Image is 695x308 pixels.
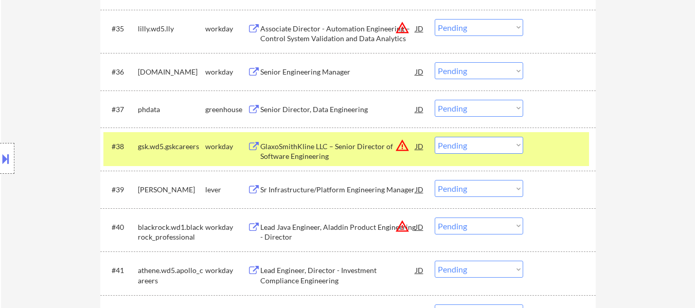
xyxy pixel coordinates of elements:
[260,265,416,285] div: Lead Engineer, Director - Investment Compliance Engineering
[415,218,425,236] div: JD
[260,67,416,77] div: Senior Engineering Manager
[205,104,247,115] div: greenhouse
[260,185,416,195] div: Sr Infrastructure/Platform Engineering Manager
[112,24,130,34] div: #35
[395,138,409,153] button: warning_amber
[260,222,416,242] div: Lead Java Engineer, Aladdin Product Engineering - Director
[205,265,247,276] div: workday
[415,137,425,155] div: JD
[260,24,416,44] div: Associate Director - Automation Engineering – Control System Validation and Data Analytics
[415,100,425,118] div: JD
[138,24,205,34] div: lilly.wd5.lly
[205,24,247,34] div: workday
[415,19,425,38] div: JD
[205,67,247,77] div: workday
[415,62,425,81] div: JD
[395,219,409,233] button: warning_amber
[395,21,409,35] button: warning_amber
[260,104,416,115] div: Senior Director, Data Engineering
[415,180,425,198] div: JD
[260,141,416,161] div: GlaxoSmithKline LLC – Senior Director of Software Engineering
[138,265,205,285] div: athene.wd5.apollo_careers
[205,185,247,195] div: lever
[112,265,130,276] div: #41
[205,141,247,152] div: workday
[205,222,247,232] div: workday
[415,261,425,279] div: JD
